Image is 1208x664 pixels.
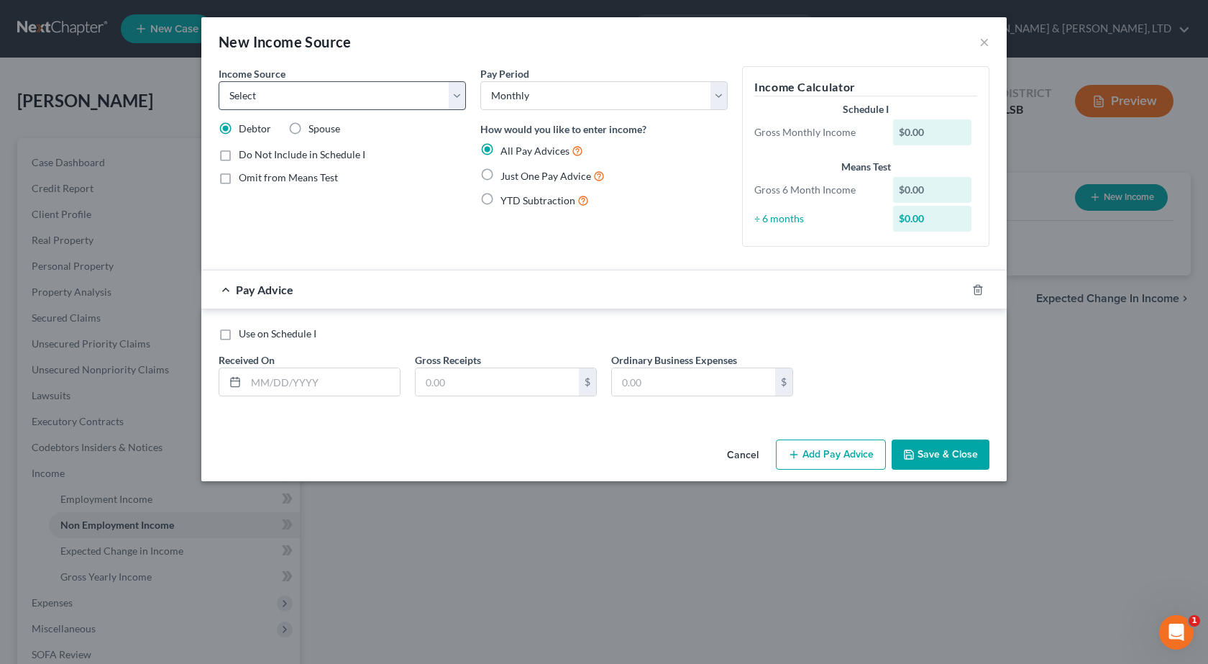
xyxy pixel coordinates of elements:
span: Pay Advice [236,283,293,296]
span: Just One Pay Advice [500,170,591,182]
label: Pay Period [480,66,529,81]
div: $0.00 [893,206,972,232]
button: Add Pay Advice [776,440,886,470]
button: Save & Close [892,440,989,470]
span: Do Not Include in Schedule I [239,148,365,160]
span: Omit from Means Test [239,171,338,183]
div: $0.00 [893,119,972,145]
div: Gross 6 Month Income [747,183,886,197]
div: Gross Monthly Income [747,125,886,140]
span: Spouse [308,122,340,135]
div: New Income Source [219,32,352,52]
span: All Pay Advices [500,145,569,157]
div: ÷ 6 months [747,212,886,226]
span: Received On [219,354,275,366]
span: Income Source [219,68,285,80]
span: Use on Schedule I [239,327,316,340]
div: Schedule I [754,102,977,117]
input: 0.00 [612,368,775,396]
button: × [979,33,989,50]
div: $ [775,368,792,396]
label: How would you like to enter income? [480,122,646,137]
button: Cancel [715,441,770,470]
label: Ordinary Business Expenses [611,353,737,368]
input: MM/DD/YYYY [246,368,400,396]
input: 0.00 [416,368,579,396]
div: Means Test [754,160,977,174]
span: Debtor [239,122,271,135]
h5: Income Calculator [754,78,977,96]
div: $0.00 [893,177,972,203]
div: $ [579,368,596,396]
span: YTD Subtraction [500,194,575,206]
iframe: Intercom live chat [1159,615,1194,650]
label: Gross Receipts [415,353,481,368]
span: 1 [1189,615,1200,627]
